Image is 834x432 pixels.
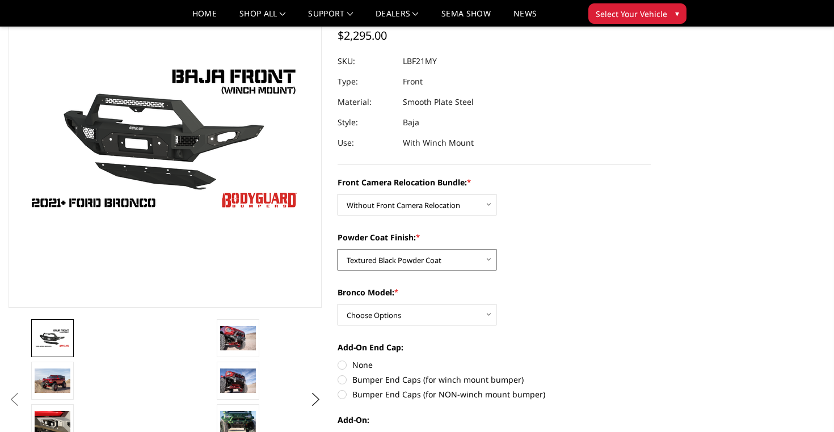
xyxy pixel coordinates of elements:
[403,112,419,133] dd: Baja
[513,10,537,26] a: News
[403,71,423,92] dd: Front
[596,8,667,20] span: Select Your Vehicle
[338,92,394,112] dt: Material:
[338,231,651,243] label: Powder Coat Finish:
[6,391,23,408] button: Previous
[675,7,679,19] span: ▾
[220,369,256,392] img: Bronco Baja Front (winch mount)
[35,369,70,392] img: Bronco Baja Front (winch mount)
[220,326,256,350] img: Bronco Baja Front (winch mount)
[338,374,651,386] label: Bumper End Caps (for winch mount bumper)
[403,92,474,112] dd: Smooth Plate Steel
[338,71,394,92] dt: Type:
[338,176,651,188] label: Front Camera Relocation Bundle:
[588,3,686,24] button: Select Your Vehicle
[338,388,651,400] label: Bumper End Caps (for NON-winch mount bumper)
[192,10,217,26] a: Home
[376,10,419,26] a: Dealers
[308,391,325,408] button: Next
[35,328,70,348] img: Bodyguard Ford Bronco
[338,414,651,426] label: Add-On:
[338,112,394,133] dt: Style:
[403,51,437,71] dd: LBF21MY
[338,359,651,371] label: None
[338,51,394,71] dt: SKU:
[338,133,394,153] dt: Use:
[338,286,651,298] label: Bronco Model:
[239,10,285,26] a: shop all
[441,10,491,26] a: SEMA Show
[403,133,474,153] dd: With Winch Mount
[338,28,387,43] span: $2,295.00
[308,10,353,26] a: Support
[338,341,651,353] label: Add-On End Cap:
